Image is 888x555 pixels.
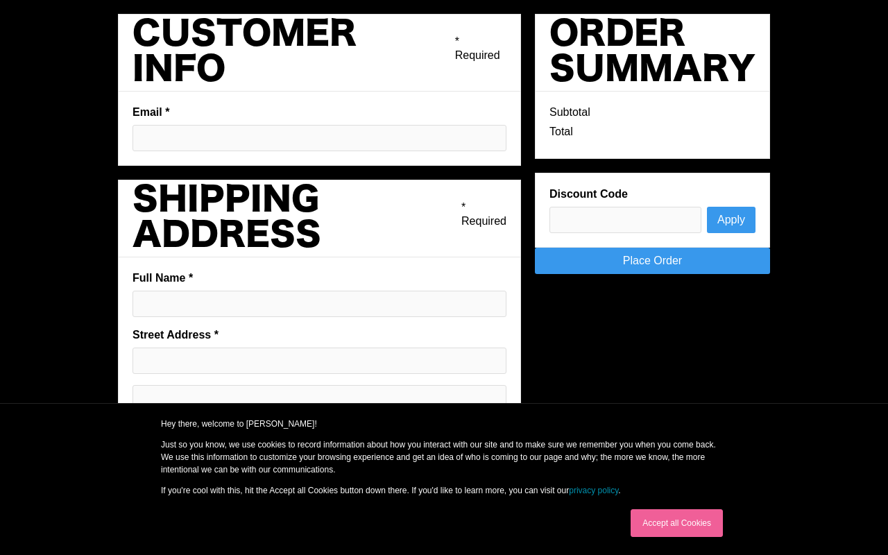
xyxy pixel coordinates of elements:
[161,484,727,497] p: If you're cool with this, hit the Accept all Cookies button down there. If you'd like to learn mo...
[133,183,461,254] h2: Shipping Address
[133,271,506,285] label: Full Name *
[707,207,755,233] button: Apply Discount
[133,17,455,88] h2: Customer Info
[549,17,755,88] h2: Order Summary
[133,105,506,119] label: Email *
[569,486,618,495] a: privacy policy
[161,438,727,476] p: Just so you know, we use cookies to record information about how you interact with our site and t...
[461,200,506,228] div: * Required
[161,418,727,430] p: Hey there, welcome to [PERSON_NAME]!
[631,509,723,537] a: Accept all Cookies
[549,187,755,201] label: Discount Code
[549,105,590,119] div: Subtotal
[549,125,573,139] div: Total
[133,328,506,342] label: Street Address *
[535,248,770,274] a: Place Order
[455,35,506,62] div: * Required
[133,385,506,411] input: Shipping address optional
